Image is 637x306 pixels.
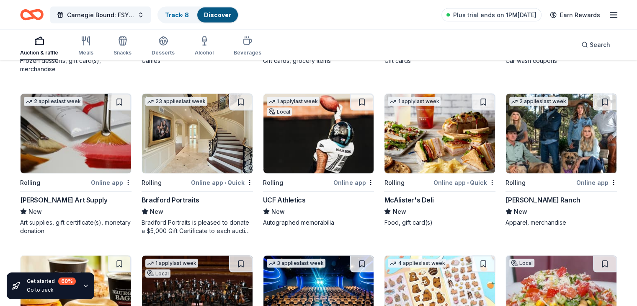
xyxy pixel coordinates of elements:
img: Image for Kimes Ranch [506,94,616,174]
a: Image for Trekell Art Supply2 applieslast weekRollingOnline app[PERSON_NAME] Art SupplyNewArt sup... [20,93,132,235]
a: Home [20,5,44,25]
div: Desserts [152,49,175,56]
div: Alcohol [195,49,214,56]
a: Track· 8 [165,11,189,18]
div: [PERSON_NAME] Art Supply [20,195,107,205]
div: Online app Quick [191,177,253,188]
button: Snacks [113,33,132,60]
img: Image for Bradford Portraits [142,94,253,174]
div: Online app [91,177,132,188]
div: Rolling [384,178,404,188]
div: Meals [78,49,93,56]
button: Beverages [234,33,261,60]
div: 3 applies last week [267,259,325,268]
a: Earn Rewards [545,8,605,23]
span: New [150,207,163,217]
div: Rolling [20,178,40,188]
span: New [392,207,406,217]
span: New [271,207,285,217]
div: Bradford Portraits [142,195,199,205]
div: Online app [576,177,617,188]
div: 4 applies last week [388,259,446,268]
div: Local [267,108,292,116]
div: Beverages [234,49,261,56]
div: Online app [333,177,374,188]
a: Image for Bradford Portraits23 applieslast weekRollingOnline app•QuickBradford PortraitsNewBradfo... [142,93,253,235]
a: Image for McAlister's Deli1 applylast weekRollingOnline app•QuickMcAlister's DeliNewFood, gift ca... [384,93,495,227]
a: Discover [204,11,231,18]
button: Search [575,36,617,53]
div: Get started [27,277,76,285]
span: Search [590,40,610,50]
span: New [514,207,527,217]
div: Food, gift card(s) [384,218,495,227]
button: Alcohol [195,33,214,60]
span: Plus trial ends on 1PM[DATE] [453,10,536,20]
div: Gift cards [384,57,495,65]
div: Car wash coupons [505,57,617,65]
div: Rolling [263,178,283,188]
div: Autographed memorabilia [263,218,374,227]
button: Carnegie Bound: FSYO 2026 Summer Tour Scholarships [50,7,151,23]
div: 23 applies last week [145,97,207,106]
div: 60 % [58,277,76,285]
div: Art supplies, gift certificate(s), monetary donation [20,218,132,235]
div: Local [145,270,170,278]
div: UCF Athletics [263,195,306,205]
div: Bradford Portraits is pleased to donate a $5,000 Gift Certificate to each auction event, which in... [142,218,253,235]
div: Games [142,57,253,65]
div: 1 apply last week [145,259,198,268]
div: Go to track [27,287,76,293]
div: Auction & raffle [20,49,58,56]
div: Apparel, merchandise [505,218,617,227]
div: 1 apply last week [388,97,441,106]
div: Snacks [113,49,132,56]
button: Meals [78,33,93,60]
img: Image for Trekell Art Supply [21,94,131,174]
div: [PERSON_NAME] Ranch [505,195,580,205]
img: Image for McAlister's Deli [384,94,495,174]
div: Rolling [142,178,162,188]
div: 2 applies last week [509,97,568,106]
div: 2 applies last week [24,97,83,106]
span: Carnegie Bound: FSYO 2026 Summer Tour Scholarships [67,10,134,20]
a: Plus trial ends on 1PM[DATE] [441,8,542,22]
button: Auction & raffle [20,33,58,60]
span: • [224,179,226,186]
div: Gift cards, grocery items [263,57,374,65]
img: Image for UCF Athletics [263,94,374,174]
div: Online app Quick [433,177,495,188]
span: • [467,179,469,186]
div: Local [509,259,534,267]
div: 1 apply last week [267,97,320,106]
div: McAlister's Deli [384,195,433,205]
div: Frozen desserts, gift card(s), merchandise [20,57,132,73]
span: New [28,207,42,217]
a: Image for UCF Athletics1 applylast weekLocalRollingOnline appUCF AthleticsNewAutographed memorabilia [263,93,374,227]
button: Desserts [152,33,175,60]
a: Image for Kimes Ranch2 applieslast weekRollingOnline app[PERSON_NAME] RanchNewApparel, merchandise [505,93,617,227]
div: Rolling [505,178,526,188]
button: Track· 8Discover [157,7,239,23]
